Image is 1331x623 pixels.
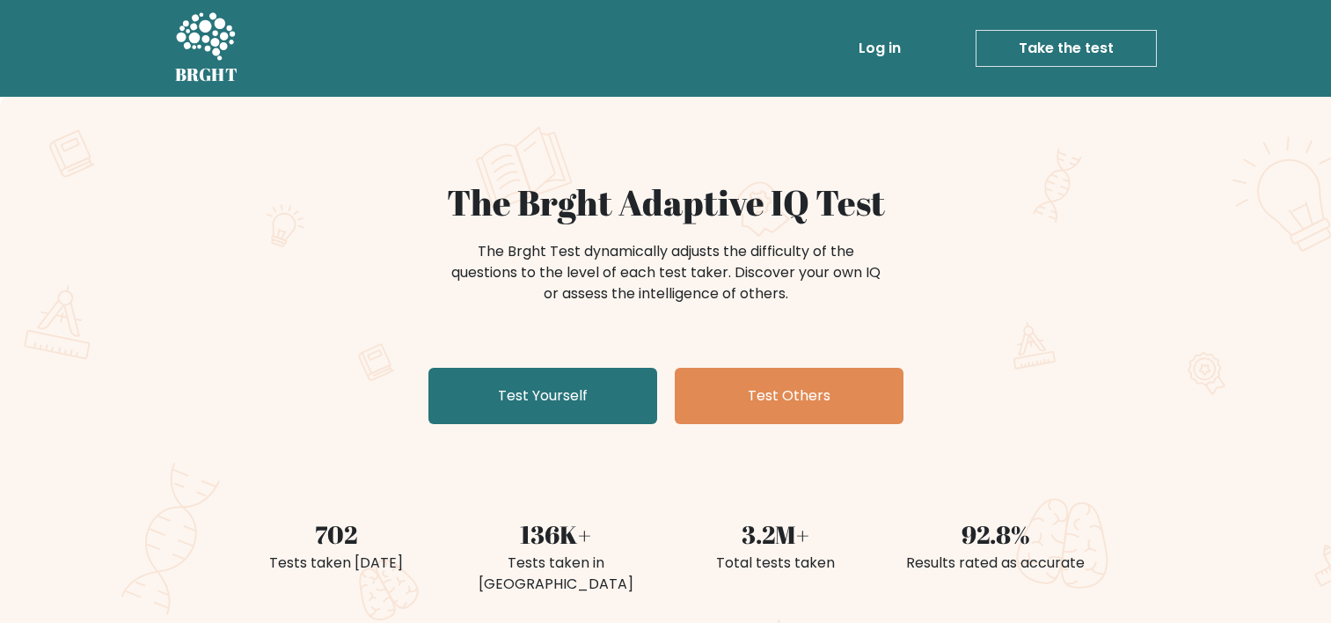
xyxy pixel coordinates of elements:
div: 3.2M+ [676,516,875,553]
div: 136K+ [457,516,655,553]
a: BRGHT [175,7,238,90]
div: The Brght Test dynamically adjusts the difficulty of the questions to the level of each test take... [446,241,886,304]
h1: The Brght Adaptive IQ Test [237,181,1095,224]
a: Test Others [675,368,903,424]
div: Total tests taken [676,553,875,574]
div: 702 [237,516,435,553]
div: Tests taken [DATE] [237,553,435,574]
a: Log in [852,31,908,66]
h5: BRGHT [175,64,238,85]
div: Results rated as accurate [896,553,1095,574]
a: Take the test [976,30,1157,67]
a: Test Yourself [428,368,657,424]
div: Tests taken in [GEOGRAPHIC_DATA] [457,553,655,595]
div: 92.8% [896,516,1095,553]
